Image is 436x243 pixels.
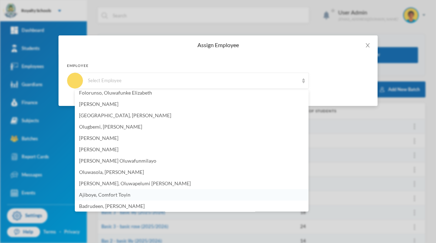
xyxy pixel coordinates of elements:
span: [PERSON_NAME] [79,146,118,152]
span: Ajiboye, Comfort Toyin [79,192,130,198]
div: Employee [67,63,369,68]
span: [PERSON_NAME] [79,135,118,141]
img: EMPLOYEE [67,73,83,89]
div: Assign Employee [67,41,369,49]
div: Select Employee [88,77,298,84]
span: [PERSON_NAME] Oluwafunmilayo [79,158,156,164]
span: Folorunso, Oluwafunke Elizabeth [79,90,152,96]
span: Badrudeen, [PERSON_NAME] [79,203,145,209]
i: icon: close [365,43,370,48]
span: [GEOGRAPHIC_DATA], [PERSON_NAME] [79,112,171,118]
span: Olugbemi, [PERSON_NAME] [79,124,142,130]
span: [PERSON_NAME], Oluwapelumi [PERSON_NAME] [79,180,191,186]
span: [PERSON_NAME] [79,101,118,107]
span: Oluwasola, [PERSON_NAME] [79,169,144,175]
button: Close [358,35,378,55]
